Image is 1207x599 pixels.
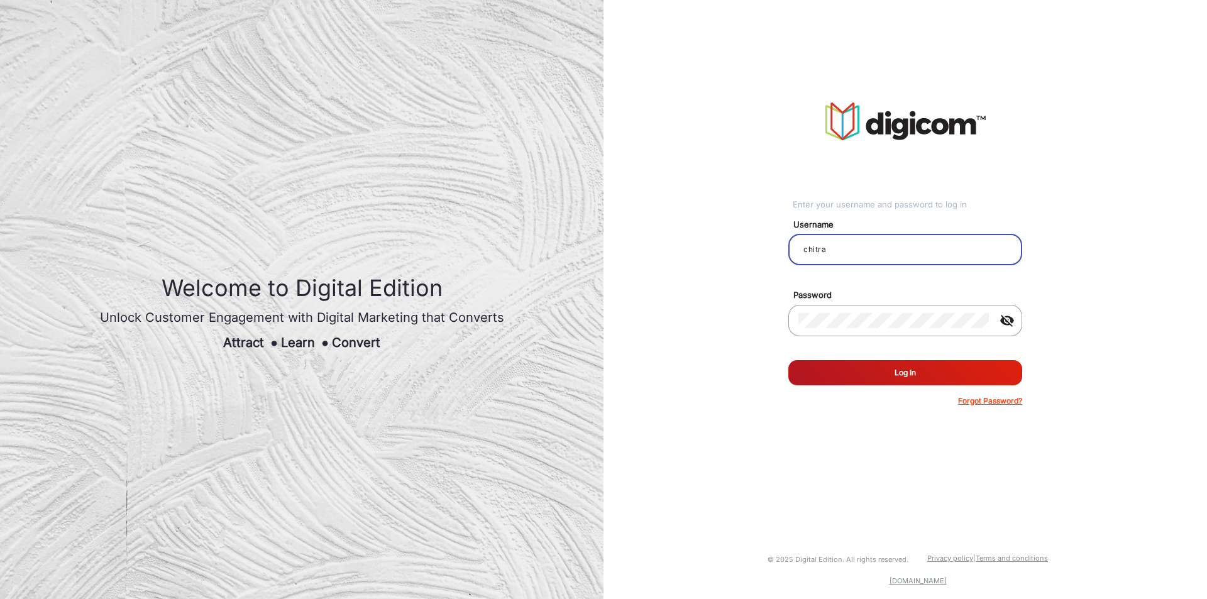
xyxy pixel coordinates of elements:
[992,313,1022,328] mat-icon: visibility_off
[890,576,947,585] a: [DOMAIN_NAME]
[798,242,1012,257] input: Your username
[788,360,1022,385] button: Log In
[321,335,329,350] span: ●
[768,555,908,564] small: © 2025 Digital Edition. All rights reserved.
[825,102,986,140] img: vmg-logo
[793,199,1022,211] div: Enter your username and password to log in
[976,554,1048,563] a: Terms and conditions
[958,395,1022,407] p: Forgot Password?
[100,308,504,327] div: Unlock Customer Engagement with Digital Marketing that Converts
[270,335,278,350] span: ●
[100,333,504,352] div: Attract Learn Convert
[927,554,973,563] a: Privacy policy
[973,554,976,563] a: |
[784,219,1037,231] mat-label: Username
[100,275,504,302] h1: Welcome to Digital Edition
[784,289,1037,302] mat-label: Password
